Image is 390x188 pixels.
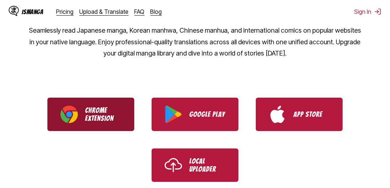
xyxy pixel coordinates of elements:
[47,98,134,131] a: Download IsManga Chrome Extension
[9,6,56,17] a: IsManga LogoIsManga
[269,106,286,123] img: App Store logo
[152,98,238,131] a: Download IsManga from Google Play
[165,156,182,174] img: Upload icon
[29,25,361,59] p: Seamlessly read Japanese manga, Korean manhwa, Chinese manhua, and international comics on popula...
[256,98,343,131] a: Download IsManga from App Store
[22,8,43,15] div: IsManga
[152,148,238,182] a: Use IsManga Local Uploader
[85,106,121,122] p: Chrome Extension
[80,8,129,15] a: Upload & Translate
[9,6,19,16] img: IsManga Logo
[165,106,182,123] img: Google Play logo
[56,8,74,15] a: Pricing
[151,8,162,15] a: Blog
[293,110,330,118] p: App Store
[189,157,225,173] p: Local Uploader
[374,8,381,15] img: Sign out
[189,110,225,118] p: Google Play
[60,106,78,123] img: Chrome logo
[135,8,145,15] a: FAQ
[354,8,381,15] button: Sign In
